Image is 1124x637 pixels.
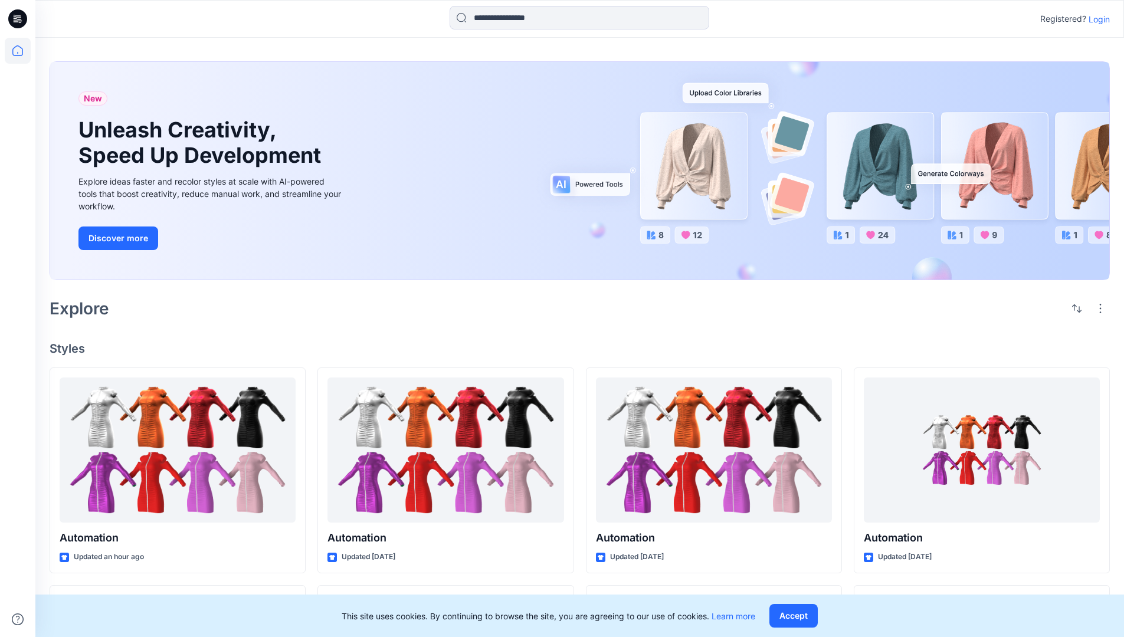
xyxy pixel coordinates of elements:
[1089,13,1110,25] p: Login
[864,530,1100,546] p: Automation
[610,551,664,563] p: Updated [DATE]
[878,551,932,563] p: Updated [DATE]
[864,377,1100,523] a: Automation
[327,530,563,546] p: Automation
[1040,12,1086,26] p: Registered?
[596,377,832,523] a: Automation
[50,299,109,318] h2: Explore
[84,91,102,106] span: New
[74,551,144,563] p: Updated an hour ago
[769,604,818,628] button: Accept
[50,342,1110,356] h4: Styles
[327,377,563,523] a: Automation
[60,530,296,546] p: Automation
[712,611,755,621] a: Learn more
[78,226,344,250] a: Discover more
[78,175,344,212] div: Explore ideas faster and recolor styles at scale with AI-powered tools that boost creativity, red...
[596,530,832,546] p: Automation
[78,117,326,168] h1: Unleash Creativity, Speed Up Development
[342,551,395,563] p: Updated [DATE]
[342,610,755,622] p: This site uses cookies. By continuing to browse the site, you are agreeing to our use of cookies.
[60,377,296,523] a: Automation
[78,226,158,250] button: Discover more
